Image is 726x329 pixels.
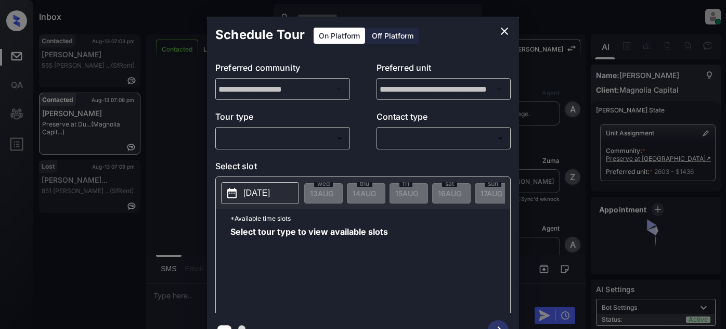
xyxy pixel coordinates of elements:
[314,28,365,44] div: On Platform
[377,110,511,127] p: Contact type
[215,61,350,78] p: Preferred community
[243,187,270,199] p: [DATE]
[377,61,511,78] p: Preferred unit
[230,209,510,227] p: *Available time slots
[367,28,419,44] div: Off Platform
[494,21,515,42] button: close
[230,227,388,311] span: Select tour type to view available slots
[207,17,313,53] h2: Schedule Tour
[215,110,350,127] p: Tour type
[221,182,299,204] button: [DATE]
[215,160,511,176] p: Select slot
